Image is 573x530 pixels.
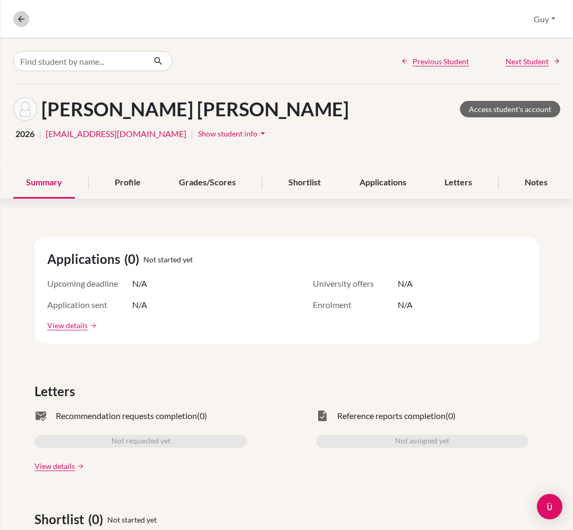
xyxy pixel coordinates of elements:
[15,127,35,140] span: 2026
[529,9,560,29] button: Guy
[47,250,124,269] span: Applications
[88,510,107,529] span: (0)
[347,167,419,199] div: Applications
[337,409,446,422] span: Reference reports completion
[198,129,258,138] span: Show student info
[446,409,456,422] span: (0)
[313,277,398,290] span: University offers
[198,125,269,142] button: Show student infoarrow_drop_down
[88,322,97,329] a: arrow_forward
[47,298,132,311] span: Application sent
[13,51,145,71] input: Find student by name...
[258,128,268,139] i: arrow_drop_down
[47,320,88,331] a: View details
[35,510,88,529] span: Shortlist
[432,167,485,199] div: Letters
[35,460,75,472] a: View details
[401,56,469,67] a: Previous Student
[506,56,560,67] a: Next Student
[56,409,197,422] span: Recommendation requests completion
[13,97,37,121] img: Oscar Suarez Carulla's avatar
[132,298,147,311] span: N/A
[506,56,549,67] span: Next Student
[47,277,132,290] span: Upcoming deadline
[46,127,186,140] a: [EMAIL_ADDRESS][DOMAIN_NAME]
[124,250,143,269] span: (0)
[313,298,398,311] span: Enrolment
[35,382,79,401] span: Letters
[398,298,413,311] span: N/A
[13,167,75,199] div: Summary
[132,277,147,290] span: N/A
[460,101,560,117] a: Access student's account
[197,409,207,422] span: (0)
[276,167,333,199] div: Shortlist
[112,435,170,448] span: Not requested yet
[166,167,249,199] div: Grades/Scores
[191,127,193,140] span: |
[102,167,153,199] div: Profile
[75,463,84,470] a: arrow_forward
[537,494,562,519] div: Open Intercom Messenger
[35,409,47,422] span: mark_email_read
[41,98,349,121] h1: [PERSON_NAME] [PERSON_NAME]
[143,254,193,265] span: Not started yet
[39,127,41,140] span: |
[398,277,413,290] span: N/A
[316,409,329,422] span: task
[413,56,469,67] span: Previous Student
[512,167,560,199] div: Notes
[107,514,157,525] span: Not started yet
[395,435,449,448] span: Not assigned yet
